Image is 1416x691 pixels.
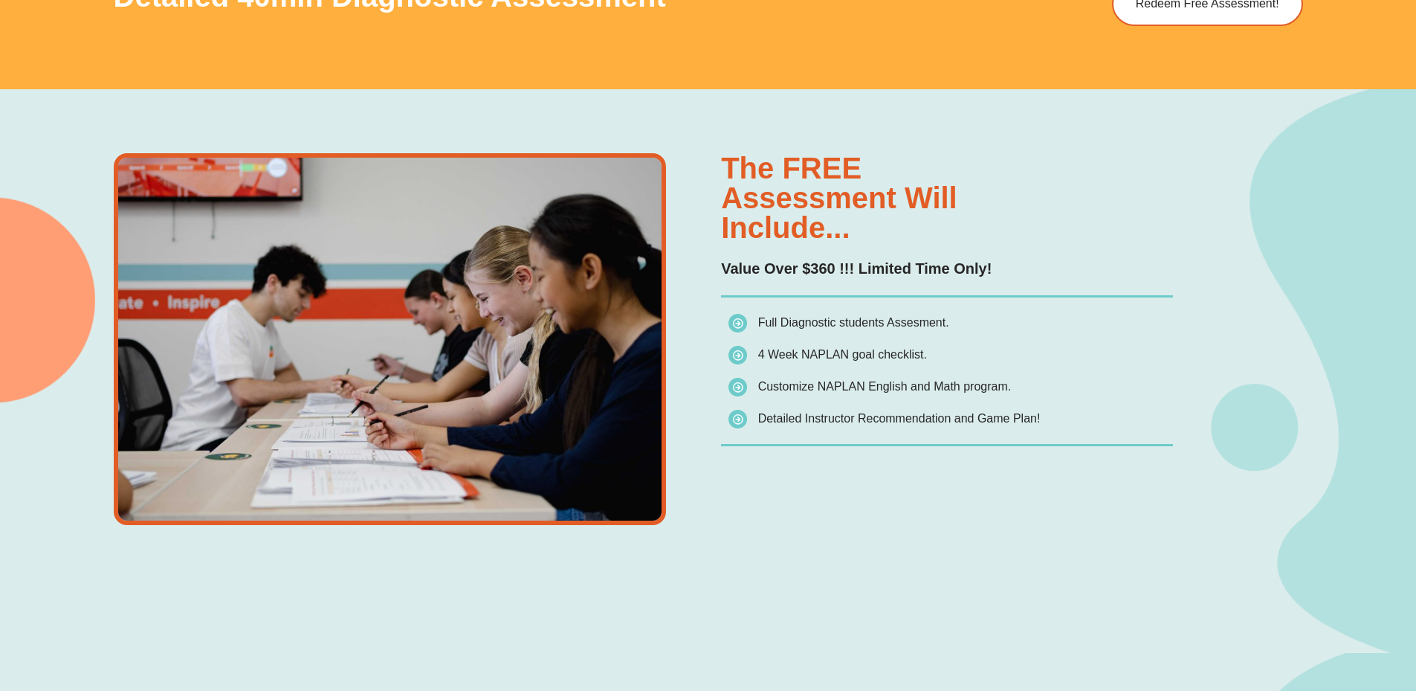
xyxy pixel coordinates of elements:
span: Customize NAPLAN English and Math program. [758,380,1012,393]
iframe: Chat Widget [1342,620,1416,691]
span: Full Diagnostic students Assesment. [758,316,949,329]
span: Detailed Instructor Recommendation and Game Plan! [758,412,1041,425]
h3: The FREE assessment will include... [721,153,1173,242]
span: 4 Week NAPLAN goal checklist. [758,348,927,361]
img: icon-list.png [728,410,747,428]
img: icon-list.png [728,314,747,332]
img: icon-list.png [728,378,747,396]
img: icon-list.png [728,346,747,364]
p: Value Over $360 !!! Limited Time Only! [721,257,1173,280]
